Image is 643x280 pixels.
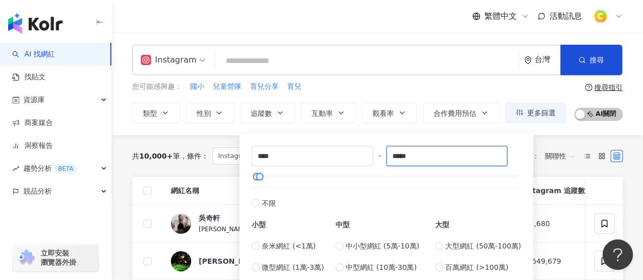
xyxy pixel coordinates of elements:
span: 觀看率 [373,109,394,117]
span: rise [12,165,19,172]
img: %E6%96%B9%E5%BD%A2%E7%B4%94.png [591,7,610,26]
span: 搜尋 [590,56,604,64]
span: 活動訊息 [549,11,582,21]
td: 10,649,679 [512,243,593,280]
span: 育兒 [287,82,301,92]
span: 立即安裝 瀏覽器外掛 [41,248,76,267]
div: 台灣 [535,55,560,64]
img: KOL Avatar [171,251,191,271]
button: 合作費用預估 [423,103,499,123]
span: 性別 [197,109,211,117]
div: [PERSON_NAME] [PERSON_NAME] [199,256,265,266]
button: 類型 [132,103,180,123]
button: 性別 [186,103,234,123]
iframe: Help Scout Beacon - Open [602,239,633,270]
button: 兒童營隊 [212,81,242,92]
span: 不限 [262,198,276,209]
span: 合作費用預估 [434,109,476,117]
span: 條件 ： [180,152,208,160]
a: chrome extension立即安裝 瀏覽器外掛 [13,244,99,271]
span: 競品分析 [23,180,52,203]
button: 互動率 [301,103,356,123]
span: 國小 [190,82,204,92]
div: 共 筆 [132,152,180,160]
span: 您可能感興趣： [132,82,182,92]
span: 繁體中文 [484,11,517,22]
div: Instagram [141,52,196,68]
div: BETA [54,164,77,174]
span: 百萬網紅 (>100萬) [445,262,508,273]
a: 找貼文 [12,72,46,82]
span: 追蹤數 [251,109,272,117]
button: 搜尋 [560,45,622,75]
span: 趨勢分析 [23,157,77,180]
th: 網紅名稱 [163,177,445,205]
span: 大型網紅 (50萬-100萬) [445,240,521,252]
a: KOL Avatar[PERSON_NAME] [PERSON_NAME] [171,251,437,271]
th: Instagram 追蹤數 [512,177,593,205]
div: 吳奇軒 [199,213,220,223]
div: 大型 [435,219,521,230]
span: 互動率 [312,109,333,117]
span: 中型網紅 (10萬-30萬) [346,262,417,273]
a: 洞察報告 [12,141,53,151]
span: 類型 [143,109,157,117]
span: [PERSON_NAME] [199,226,250,233]
span: 關聯性 [545,148,575,164]
span: - [373,150,386,161]
button: 國小 [190,81,205,92]
span: 更多篩選 [527,109,556,117]
span: 中小型網紅 (5萬-10萬) [346,240,419,252]
button: 觀看率 [362,103,417,123]
span: Instagram [212,147,267,165]
button: 追蹤數 [240,103,295,123]
span: 微型網紅 (1萬-3萬) [262,262,324,273]
span: 10,000+ [139,152,173,160]
td: 808,680 [512,205,593,243]
div: 搜尋指引 [594,83,623,91]
a: 商案媒合 [12,118,53,128]
div: 排序： [518,148,581,164]
span: 育兒分享 [250,82,279,92]
img: KOL Avatar [171,213,191,234]
button: 育兒 [287,81,302,92]
span: 兒童營隊 [213,82,241,92]
span: 奈米網紅 (<1萬) [262,240,316,252]
span: 資源庫 [23,88,45,111]
span: question-circle [585,84,592,91]
img: logo [8,13,63,34]
button: 更多篩選 [505,103,566,123]
img: chrome extension [16,250,36,266]
span: environment [524,56,532,64]
div: 小型 [252,219,324,230]
div: 中型 [335,219,424,230]
a: KOL Avatar吳奇軒[PERSON_NAME]|奇軒Tricking|tricking_wu [171,213,437,234]
button: 育兒分享 [250,81,279,92]
a: searchAI 找網紅 [12,49,55,59]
